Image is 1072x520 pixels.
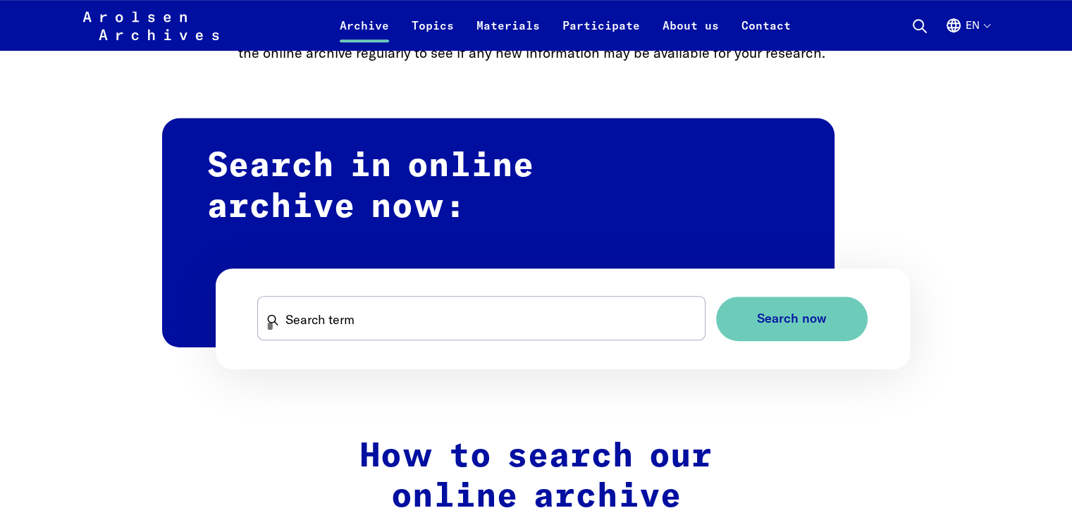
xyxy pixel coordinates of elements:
h2: Search in online archive now: [162,118,834,347]
button: Search now [716,297,868,341]
nav: Primary [328,8,802,42]
a: Topics [400,17,465,51]
button: English, language selection [945,17,990,51]
a: Contact [730,17,802,51]
a: Materials [465,17,551,51]
a: About us [651,17,730,51]
h2: How to search our online archive [238,437,834,518]
a: Archive [328,17,400,51]
a: Participate [551,17,651,51]
span: Search now [757,311,827,326]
